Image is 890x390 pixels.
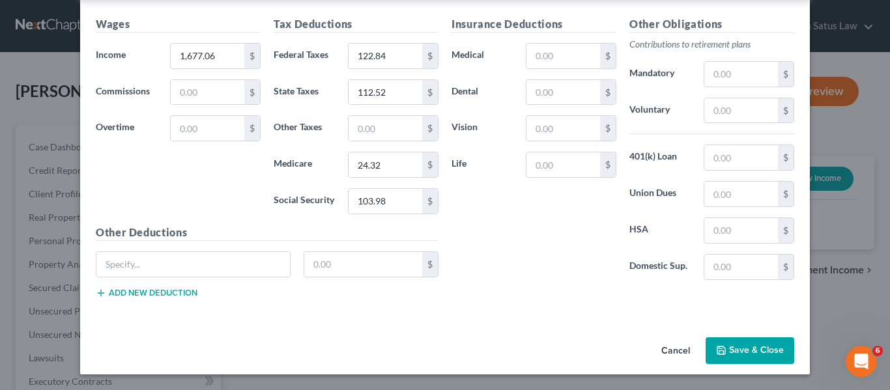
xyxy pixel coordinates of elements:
[422,80,438,105] div: $
[349,189,422,214] input: 0.00
[244,116,260,141] div: $
[704,218,778,243] input: 0.00
[89,79,164,105] label: Commissions
[623,61,697,87] label: Mandatory
[445,43,519,69] label: Medical
[629,16,794,33] h5: Other Obligations
[600,116,616,141] div: $
[704,62,778,87] input: 0.00
[526,152,600,177] input: 0.00
[872,346,883,356] span: 6
[445,115,519,141] label: Vision
[304,252,423,277] input: 0.00
[267,152,341,178] label: Medicare
[349,152,422,177] input: 0.00
[704,255,778,279] input: 0.00
[623,98,697,124] label: Voluntary
[96,16,261,33] h5: Wages
[96,288,197,298] button: Add new deduction
[96,252,290,277] input: Specify...
[600,152,616,177] div: $
[526,80,600,105] input: 0.00
[244,44,260,68] div: $
[778,255,794,279] div: $
[704,98,778,123] input: 0.00
[623,254,697,280] label: Domestic Sup.
[623,145,697,171] label: 401(k) Loan
[623,181,697,207] label: Union Dues
[89,115,164,141] label: Overtime
[267,115,341,141] label: Other Taxes
[422,252,438,277] div: $
[704,182,778,206] input: 0.00
[171,80,244,105] input: 0.00
[704,145,778,170] input: 0.00
[96,225,438,241] h5: Other Deductions
[623,217,697,244] label: HSA
[846,346,877,377] iframe: Intercom live chat
[600,44,616,68] div: $
[422,44,438,68] div: $
[349,116,422,141] input: 0.00
[526,116,600,141] input: 0.00
[267,43,341,69] label: Federal Taxes
[651,339,700,365] button: Cancel
[422,152,438,177] div: $
[267,79,341,105] label: State Taxes
[445,152,519,178] label: Life
[629,38,794,51] p: Contributions to retirement plans
[778,98,794,123] div: $
[445,79,519,105] label: Dental
[706,337,794,365] button: Save & Close
[526,44,600,68] input: 0.00
[422,189,438,214] div: $
[778,145,794,170] div: $
[171,44,244,68] input: 0.00
[422,116,438,141] div: $
[600,80,616,105] div: $
[778,62,794,87] div: $
[171,116,244,141] input: 0.00
[778,182,794,206] div: $
[349,80,422,105] input: 0.00
[349,44,422,68] input: 0.00
[244,80,260,105] div: $
[452,16,616,33] h5: Insurance Deductions
[778,218,794,243] div: $
[96,49,126,60] span: Income
[274,16,438,33] h5: Tax Deductions
[267,188,341,214] label: Social Security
